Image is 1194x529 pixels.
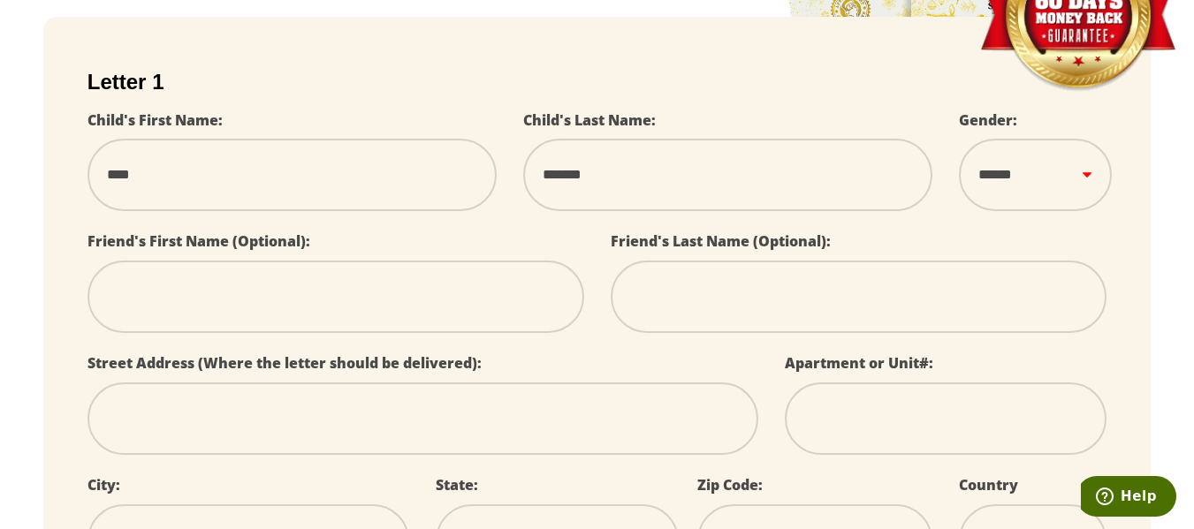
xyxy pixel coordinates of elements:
label: Country [959,475,1018,495]
label: Friend's First Name (Optional): [87,231,310,251]
label: Gender: [959,110,1017,130]
label: Child's Last Name: [523,110,656,130]
h2: Letter 1 [87,70,1107,94]
label: Child's First Name: [87,110,223,130]
label: Friend's Last Name (Optional): [611,231,831,251]
label: Apartment or Unit#: [785,353,933,373]
label: City: [87,475,120,495]
label: Zip Code: [697,475,763,495]
label: State: [436,475,478,495]
label: Street Address (Where the letter should be delivered): [87,353,482,373]
iframe: Opens a widget where you can find more information [1081,476,1176,520]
